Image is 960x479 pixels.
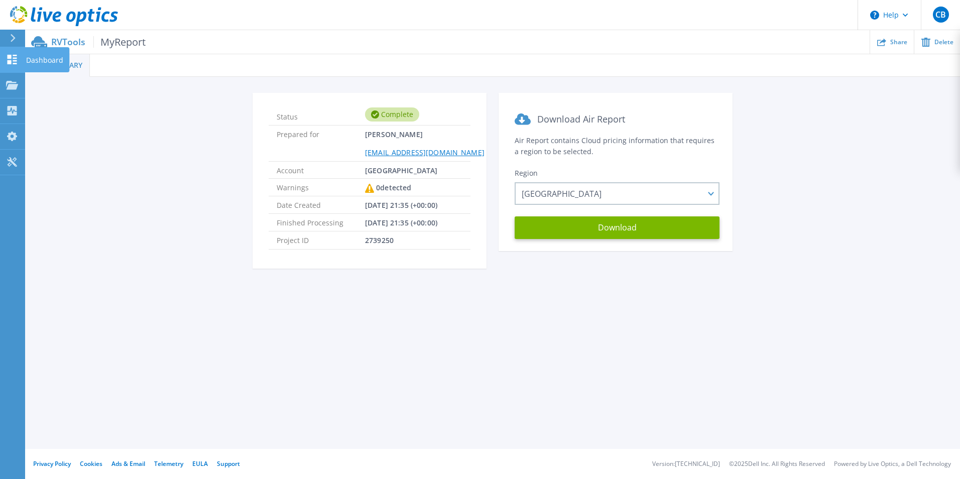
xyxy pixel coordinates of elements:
span: Finished Processing [277,214,365,231]
div: [GEOGRAPHIC_DATA] [515,182,719,205]
span: [GEOGRAPHIC_DATA] [365,162,437,178]
span: [DATE] 21:35 (+00:00) [365,196,437,213]
a: Support [217,459,240,468]
span: Prepared for [277,126,365,161]
span: 2739250 [365,231,394,249]
span: [DATE] 21:35 (+00:00) [365,214,437,231]
span: [PERSON_NAME] [365,126,485,161]
span: Project ID [277,231,365,249]
li: © 2025 Dell Inc. All Rights Reserved [729,461,825,467]
a: Cookies [80,459,102,468]
a: Telemetry [154,459,183,468]
span: Date Created [277,196,365,213]
span: Air Report contains Cloud pricing information that requires a region to be selected. [515,136,714,156]
a: Privacy Policy [33,459,71,468]
p: RVTools [51,36,146,48]
li: Powered by Live Optics, a Dell Technology [834,461,951,467]
span: Account [277,162,365,178]
span: Delete [934,39,953,45]
span: Warnings [277,179,365,196]
a: EULA [192,459,208,468]
a: [EMAIL_ADDRESS][DOMAIN_NAME] [365,148,485,157]
span: Region [515,168,538,178]
span: Download Air Report [537,113,625,125]
span: Status [277,108,365,121]
div: Complete [365,107,419,122]
button: Download [515,216,719,239]
span: MyReport [93,36,146,48]
li: Version: [TECHNICAL_ID] [652,461,720,467]
a: Ads & Email [111,459,145,468]
span: CB [935,11,946,19]
p: Dashboard [26,47,63,73]
span: Share [890,39,907,45]
div: 0 detected [365,179,411,197]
